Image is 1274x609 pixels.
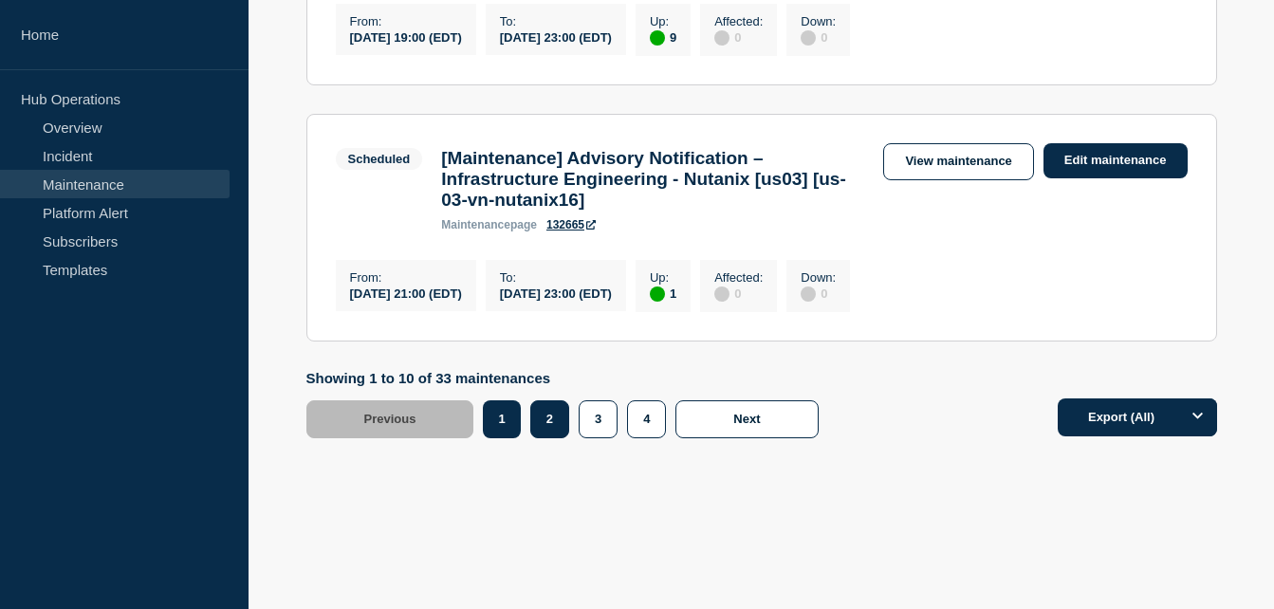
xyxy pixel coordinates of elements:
[350,28,462,45] div: [DATE] 19:00 (EDT)
[714,285,763,302] div: 0
[364,412,416,426] span: Previous
[714,30,729,46] div: disabled
[441,218,510,231] span: maintenance
[1179,398,1217,436] button: Options
[801,30,816,46] div: disabled
[441,148,864,211] h3: [Maintenance] Advisory Notification – Infrastructure Engineering - Nutanix [us03] [us-03-vn-nutan...
[1058,398,1217,436] button: Export (All)
[650,285,676,302] div: 1
[801,286,816,302] div: disabled
[650,270,676,285] p: Up :
[650,28,676,46] div: 9
[801,14,836,28] p: Down :
[500,270,612,285] p: To :
[500,285,612,301] div: [DATE] 23:00 (EDT)
[733,412,760,426] span: Next
[650,14,676,28] p: Up :
[530,400,569,438] button: 2
[441,218,537,231] p: page
[1043,143,1188,178] a: Edit maintenance
[306,370,828,386] p: Showing 1 to 10 of 33 maintenances
[675,400,818,438] button: Next
[714,286,729,302] div: disabled
[801,28,836,46] div: 0
[650,286,665,302] div: up
[627,400,666,438] button: 4
[714,270,763,285] p: Affected :
[714,14,763,28] p: Affected :
[306,400,474,438] button: Previous
[350,14,462,28] p: From :
[483,400,520,438] button: 1
[650,30,665,46] div: up
[350,285,462,301] div: [DATE] 21:00 (EDT)
[500,14,612,28] p: To :
[714,28,763,46] div: 0
[546,218,596,231] a: 132665
[801,270,836,285] p: Down :
[350,270,462,285] p: From :
[500,28,612,45] div: [DATE] 23:00 (EDT)
[348,152,411,166] div: Scheduled
[883,143,1033,180] a: View maintenance
[579,400,618,438] button: 3
[801,285,836,302] div: 0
